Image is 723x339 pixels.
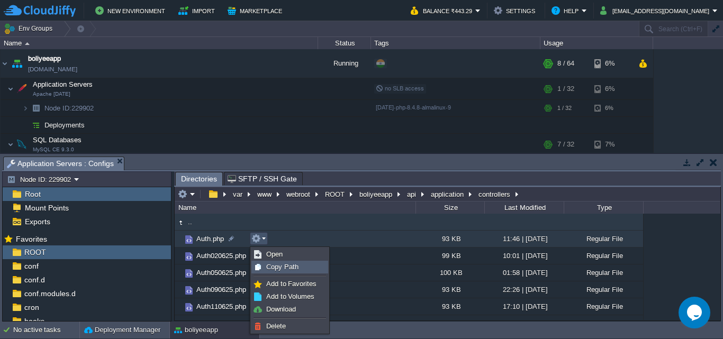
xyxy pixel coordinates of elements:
img: AMDAwAAAACH5BAEAAAAALAAAAAABAAEAAAICRAEAOw== [183,318,195,330]
img: AMDAwAAAACH5BAEAAAAALAAAAAABAAEAAAICRAEAOw== [14,134,29,155]
div: 01:08 | [DATE] [484,315,564,332]
button: var [231,189,245,199]
div: Regular File [564,231,643,247]
span: Add to Volumes [266,292,314,300]
button: boliyeeapp [174,325,218,335]
button: Import [178,4,218,17]
a: Auth.php [195,234,225,243]
div: Status [319,37,370,49]
button: Deployment Manager [84,325,160,335]
button: webroot [285,189,313,199]
a: Open [252,249,328,260]
div: 17:10 | [DATE] [484,298,564,315]
img: AMDAwAAAACH5BAEAAAAALAAAAAABAAEAAAICRAEAOw== [175,298,183,315]
div: 93 KB [415,281,484,298]
span: Open [266,250,283,258]
div: Regular File [564,298,643,315]
a: .. [186,217,194,226]
div: 93 KB [415,231,484,247]
button: boliyeeapp [358,189,395,199]
img: AMDAwAAAACH5BAEAAAAALAAAAAABAAEAAAICRAEAOw== [29,117,43,133]
div: 6% [594,78,629,99]
button: Env Groups [4,21,56,36]
div: 11:46 | [DATE] [484,231,564,247]
div: Type [565,201,643,214]
a: conf.d [22,275,47,285]
img: AMDAwAAAACH5BAEAAAAALAAAAAABAAEAAAICRAEAOw== [175,248,183,264]
a: boliyeeapp [28,53,61,64]
a: SQL DatabasesMySQL CE 9.3.0 [32,136,83,144]
div: Tags [372,37,540,49]
div: 99 KB [415,248,484,264]
img: AMDAwAAAACH5BAEAAAAALAAAAAABAAEAAAICRAEAOw== [22,117,29,133]
img: AMDAwAAAACH5BAEAAAAALAAAAAABAAEAAAICRAEAOw== [7,78,14,99]
div: 10:01 | [DATE] [484,248,564,264]
img: AMDAwAAAACH5BAEAAAAALAAAAAABAAEAAAICRAEAOw== [175,217,186,228]
span: SQL Databases [32,135,83,144]
button: ROOT [323,189,347,199]
span: Download [266,305,296,313]
a: conf.modules.d [22,289,77,298]
img: AMDAwAAAACH5BAEAAAAALAAAAAABAAEAAAICRAEAOw== [7,134,14,155]
a: [DOMAIN_NAME] [28,64,77,75]
img: AMDAwAAAACH5BAEAAAAALAAAAAABAAEAAAICRAEAOw== [183,301,195,313]
img: AMDAwAAAACH5BAEAAAAALAAAAAABAAEAAAICRAEAOw== [175,231,183,247]
a: Root [23,189,42,199]
span: Node ID: [44,104,71,112]
span: Favorites [14,234,49,244]
img: CloudJiffy [4,4,76,17]
span: Deployments [43,121,86,130]
img: AMDAwAAAACH5BAEAAAAALAAAAAABAAEAAAICRAEAOw== [175,281,183,298]
img: AMDAwAAAACH5BAEAAAAALAAAAAABAAEAAAICRAEAOw== [22,100,29,116]
div: 100 KB [415,264,484,281]
img: AMDAwAAAACH5BAEAAAAALAAAAAABAAEAAAICRAEAOw== [183,285,195,296]
span: ROOT [22,248,48,257]
img: AMDAwAAAACH5BAEAAAAALAAAAAABAAEAAAICRAEAOw== [183,234,195,245]
div: Size [417,201,484,214]
div: Name [176,201,415,214]
span: Delete [266,322,286,330]
button: api [405,189,419,199]
span: MySQL CE 9.3.0 [33,146,74,153]
img: AMDAwAAAACH5BAEAAAAALAAAAAABAAEAAAICRAEAOw== [14,78,29,99]
a: Favorites [14,235,49,243]
a: Add to Favorites [252,278,328,290]
div: Regular File [564,264,643,281]
div: 6% [594,100,629,116]
span: SFTP / SSH Gate [228,172,297,185]
span: 229902 [43,104,95,113]
span: Auth110625.php [195,302,248,311]
a: hooks [22,316,46,326]
span: Application Servers : Configs [7,157,114,170]
a: Auth050625.php [195,268,248,277]
div: Running [318,49,371,78]
div: 1 / 32 [557,100,572,116]
div: Regular File [564,281,643,298]
button: application [429,189,466,199]
div: Name [1,37,318,49]
img: AMDAwAAAACH5BAEAAAAALAAAAAABAAEAAAICRAEAOw== [183,268,195,279]
span: no SLB access [376,85,424,91]
img: AMDAwAAAACH5BAEAAAAALAAAAAABAAEAAAICRAEAOw== [10,49,24,78]
div: 93 KB [415,298,484,315]
div: 01:58 | [DATE] [484,264,564,281]
span: Add to Favorites [266,280,317,288]
a: Add to Volumes [252,291,328,303]
span: Directories [181,172,217,186]
a: conf [22,261,40,271]
a: Download [252,304,328,315]
button: New Environment [95,4,168,17]
button: Balance ₹443.29 [411,4,475,17]
img: AMDAwAAAACH5BAEAAAAALAAAAAABAAEAAAICRAEAOw== [1,49,9,78]
div: 6% [594,49,629,78]
a: Mount Points [23,203,70,213]
span: authcalculation.php [195,319,257,328]
div: 7 / 32 [557,134,574,155]
button: [EMAIL_ADDRESS][DOMAIN_NAME] [600,4,712,17]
